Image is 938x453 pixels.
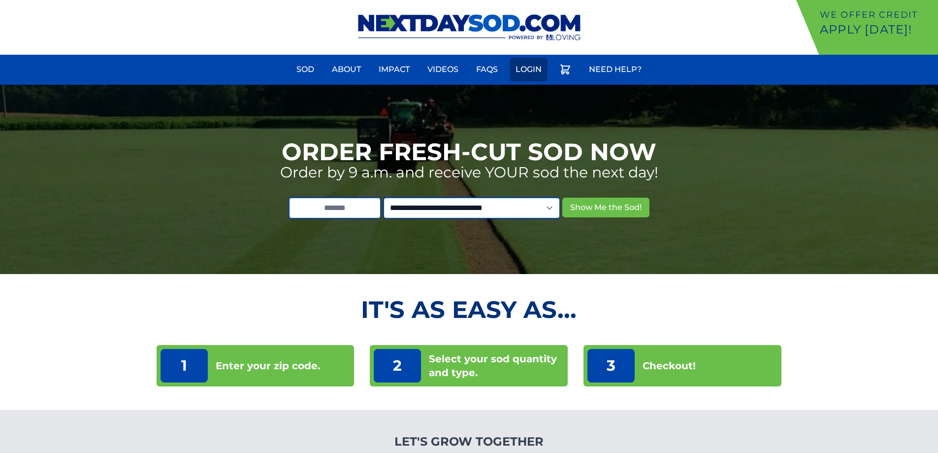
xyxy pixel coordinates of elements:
[587,349,635,383] p: 3
[373,58,416,81] a: Impact
[421,58,464,81] a: Videos
[820,8,934,22] p: We offer Credit
[374,349,421,383] p: 2
[280,164,658,181] p: Order by 9 a.m. and receive YOUR sod the next day!
[583,58,647,81] a: Need Help?
[282,140,656,164] h1: Order Fresh-Cut Sod Now
[429,352,564,380] p: Select your sod quantity and type.
[342,434,596,450] h4: Let's Grow Together
[562,198,649,217] button: Show Me the Sod!
[216,359,320,373] p: Enter your zip code.
[291,58,320,81] a: Sod
[157,298,782,321] h2: It's as Easy As...
[643,359,696,373] p: Checkout!
[510,58,548,81] a: Login
[820,22,934,37] p: Apply [DATE]!
[161,349,208,383] p: 1
[470,58,504,81] a: FAQs
[326,58,367,81] a: About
